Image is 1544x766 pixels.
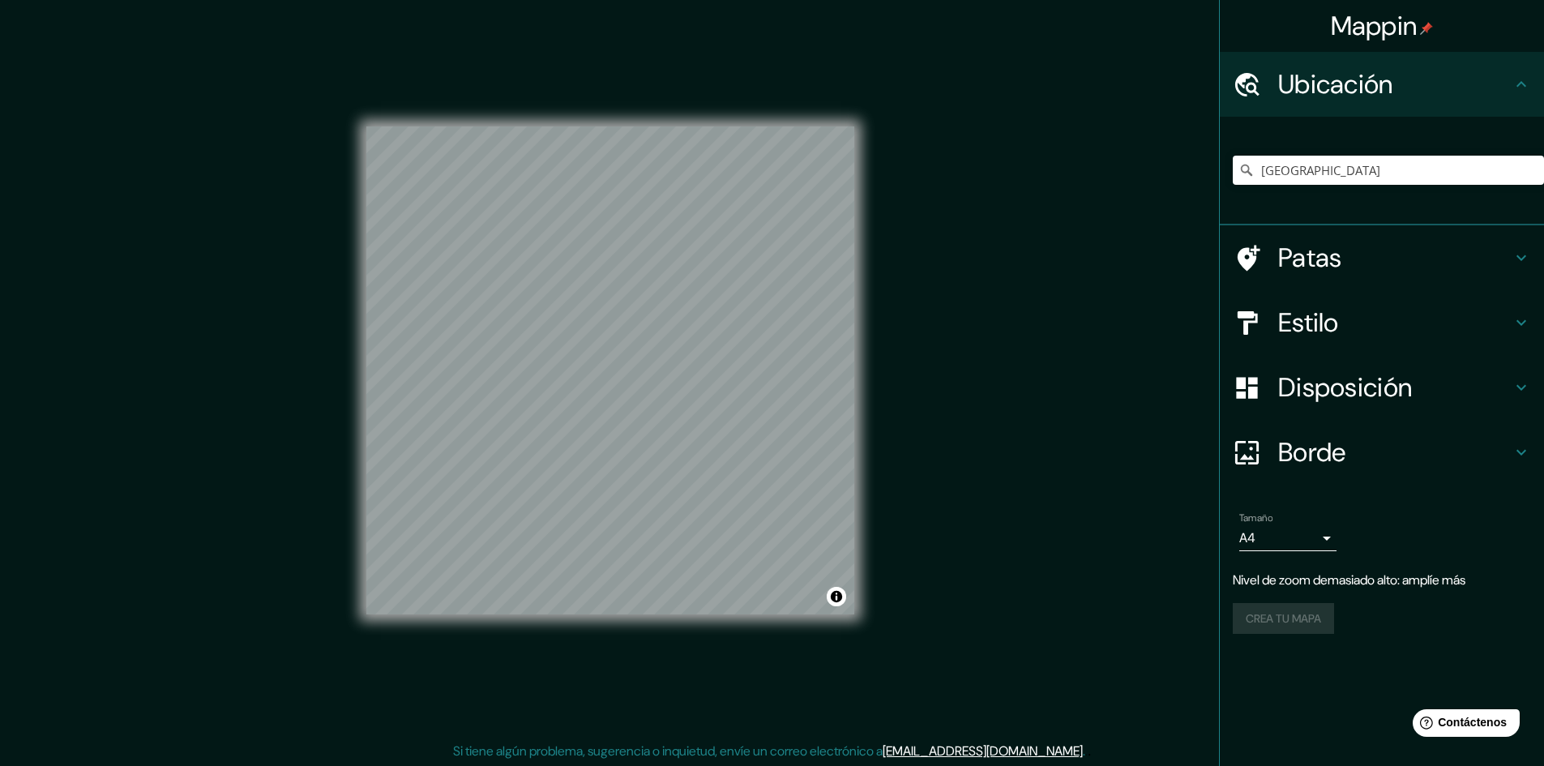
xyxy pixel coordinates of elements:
div: Ubicación [1220,52,1544,117]
img: pin-icon.png [1420,22,1433,35]
div: Disposición [1220,355,1544,420]
div: Estilo [1220,290,1544,355]
font: Patas [1278,241,1342,275]
font: Borde [1278,435,1346,469]
a: [EMAIL_ADDRESS][DOMAIN_NAME] [883,742,1083,760]
font: Nivel de zoom demasiado alto: amplíe más [1233,571,1465,588]
font: Si tiene algún problema, sugerencia o inquietud, envíe un correo electrónico a [453,742,883,760]
font: Tamaño [1239,511,1272,524]
canvas: Mapa [366,126,854,614]
font: A4 [1239,529,1255,546]
input: Elige tu ciudad o zona [1233,156,1544,185]
font: Estilo [1278,306,1339,340]
button: Activar o desactivar atribución [827,587,846,606]
font: . [1083,742,1085,760]
font: . [1088,742,1091,760]
div: Patas [1220,225,1544,290]
div: A4 [1239,525,1337,551]
font: Disposición [1278,370,1412,404]
font: Mappin [1331,9,1418,43]
font: . [1085,742,1088,760]
iframe: Lanzador de widgets de ayuda [1400,703,1526,748]
div: Borde [1220,420,1544,485]
font: Ubicación [1278,67,1393,101]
